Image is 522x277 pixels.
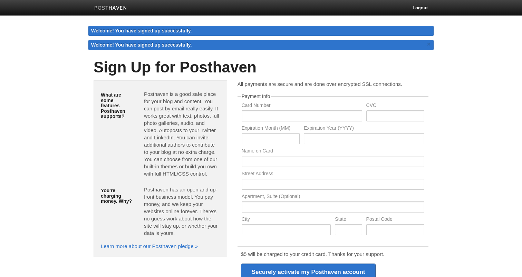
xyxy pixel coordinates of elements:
p: Posthaven has an open and up-front business model. You pay money, and we keep your websites onlin... [144,186,220,237]
img: Posthaven-bar [94,6,127,11]
label: City [242,217,331,223]
h5: You're charging money. Why? [101,188,134,204]
div: Welcome! You have signed up successfully. [88,26,434,36]
label: Expiration Year (YYYY) [304,126,424,132]
span: Welcome! You have signed up successfully. [91,42,192,48]
label: Expiration Month (MM) [242,126,300,132]
a: Learn more about our Posthaven pledge » [101,243,198,249]
h5: What are some features Posthaven supports? [101,92,134,119]
label: Apartment, Suite (Optional) [242,194,424,200]
label: Street Address [242,171,424,178]
a: × [426,40,432,49]
label: State [335,217,362,223]
label: Postal Code [366,217,424,223]
p: All payments are secure and are done over encrypted SSL connections. [238,80,428,88]
h1: Sign Up for Posthaven [94,59,428,76]
legend: Payment Info [241,94,271,99]
p: Posthaven is a good safe place for your blog and content. You can post by email really easily. It... [144,90,220,177]
p: $5 will be charged to your credit card. Thanks for your support. [241,250,425,258]
label: CVC [366,103,424,109]
label: Card Number [242,103,362,109]
label: Name on Card [242,148,424,155]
